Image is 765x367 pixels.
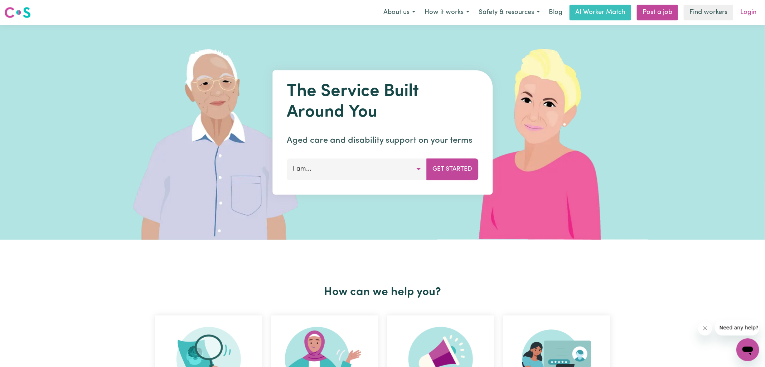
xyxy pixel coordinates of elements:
a: AI Worker Match [570,5,631,20]
img: Careseekers logo [4,6,31,19]
a: Post a job [637,5,678,20]
button: I am... [287,158,427,180]
p: Aged care and disability support on your terms [287,134,478,147]
iframe: Close message [698,321,712,336]
h1: The Service Built Around You [287,82,478,123]
button: About us [379,5,420,20]
a: Login [736,5,761,20]
button: Get Started [426,158,478,180]
a: Blog [544,5,567,20]
a: Careseekers logo [4,4,31,21]
iframe: Button to launch messaging window [736,338,759,361]
a: Find workers [684,5,733,20]
button: How it works [420,5,474,20]
h2: How can we help you? [151,285,615,299]
iframe: Message from company [715,320,759,336]
button: Safety & resources [474,5,544,20]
